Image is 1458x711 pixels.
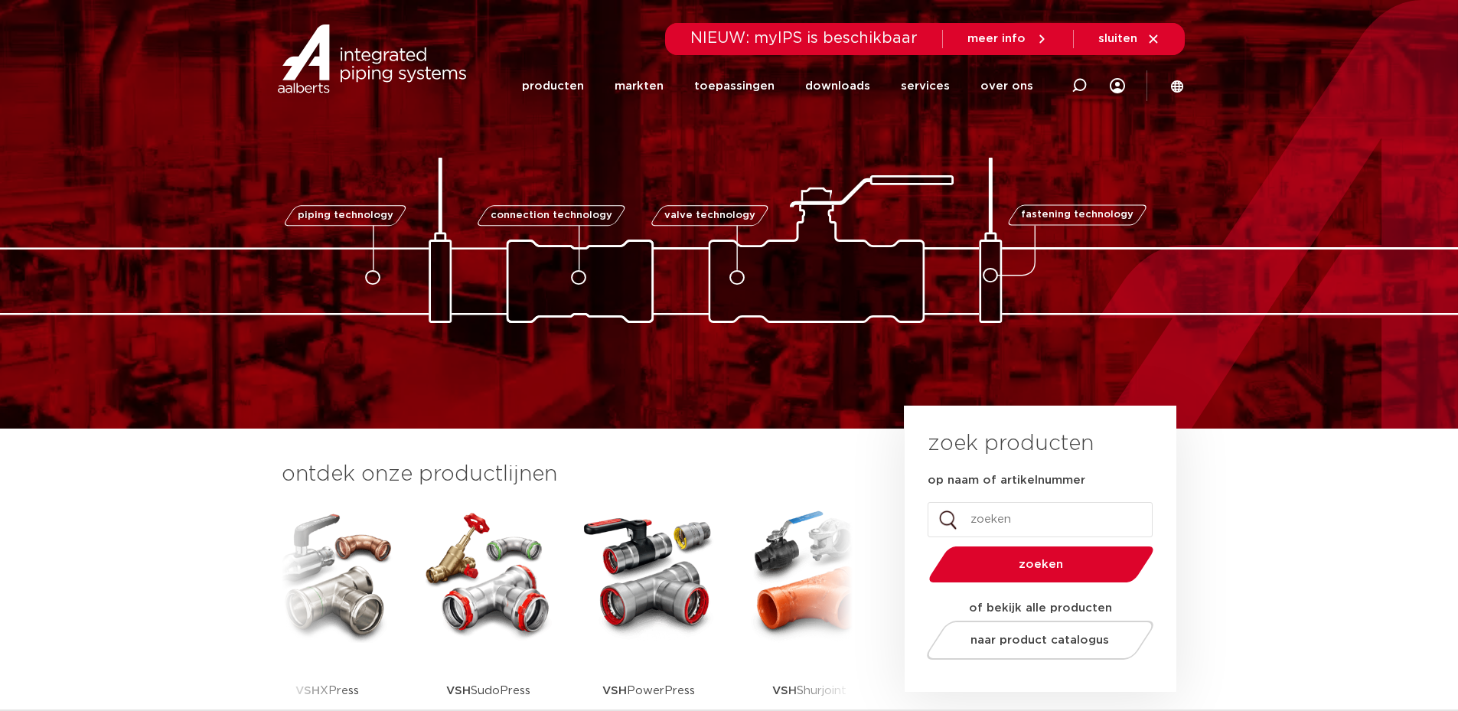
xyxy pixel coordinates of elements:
strong: VSH [772,685,797,696]
a: over ons [980,57,1033,116]
span: zoeken [968,559,1114,570]
h3: ontdek onze productlijnen [282,459,853,490]
span: meer info [967,33,1026,44]
span: fastening technology [1021,210,1133,220]
a: producten [522,57,584,116]
a: meer info [967,32,1049,46]
span: sluiten [1098,33,1137,44]
a: services [901,57,950,116]
span: naar product catalogus [970,634,1109,646]
label: op naam of artikelnummer [928,473,1085,488]
a: markten [615,57,664,116]
span: valve technology [664,210,755,220]
span: piping technology [298,210,393,220]
div: my IPS [1110,69,1125,103]
span: NIEUW: myIPS is beschikbaar [690,31,918,46]
a: sluiten [1098,32,1160,46]
a: toepassingen [694,57,775,116]
h3: zoek producten [928,429,1094,459]
span: connection technology [490,210,612,220]
input: zoeken [928,502,1153,537]
strong: of bekijk alle producten [969,602,1112,614]
strong: VSH [295,685,320,696]
a: downloads [805,57,870,116]
button: zoeken [922,545,1160,584]
nav: Menu [522,57,1033,116]
a: naar product catalogus [922,621,1157,660]
strong: VSH [446,685,471,696]
strong: VSH [602,685,627,696]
